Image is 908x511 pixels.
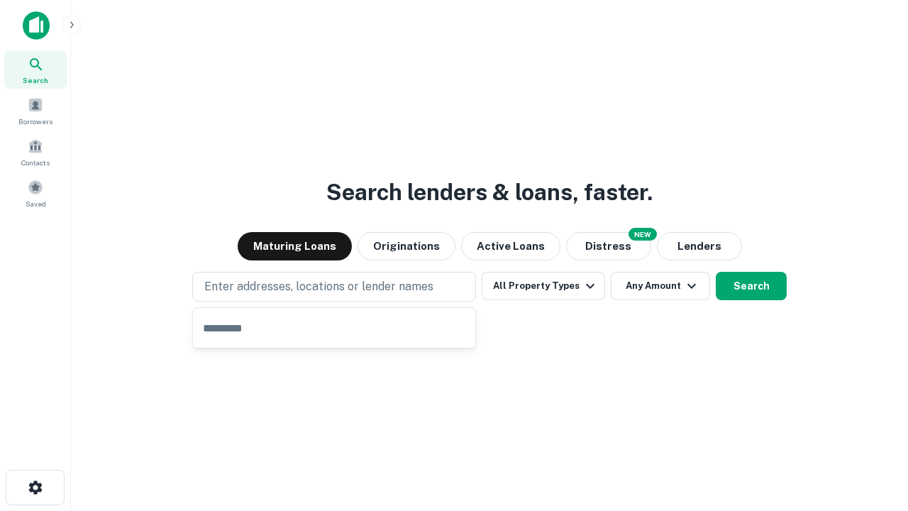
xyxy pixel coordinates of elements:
button: Maturing Loans [238,232,352,260]
p: Enter addresses, locations or lender names [204,278,433,295]
a: Saved [4,174,67,212]
span: Saved [26,198,46,209]
img: capitalize-icon.png [23,11,50,40]
span: Borrowers [18,116,52,127]
button: Search distressed loans with lien and other non-mortgage details. [566,232,651,260]
iframe: Chat Widget [837,397,908,466]
span: Search [23,75,48,86]
button: Lenders [657,232,742,260]
a: Borrowers [4,92,67,130]
button: Originations [358,232,455,260]
button: Enter addresses, locations or lender names [192,272,476,302]
button: Any Amount [611,272,710,300]
a: Contacts [4,133,67,171]
h3: Search lenders & loans, faster. [326,175,653,209]
a: Search [4,50,67,89]
button: All Property Types [482,272,605,300]
button: Search [716,272,787,300]
span: Contacts [21,157,50,168]
div: NEW [629,228,657,241]
button: Active Loans [461,232,560,260]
